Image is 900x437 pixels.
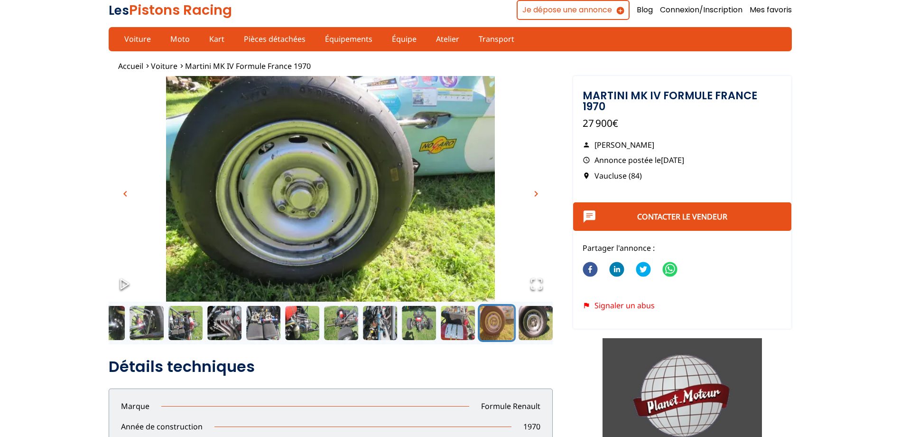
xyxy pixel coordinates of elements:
a: Mes favoris [750,5,792,15]
a: Blog [637,5,653,15]
a: Voiture [118,31,157,47]
a: LesPistons Racing [109,0,232,19]
img: image [109,76,553,323]
span: chevron_left [120,188,131,199]
button: chevron_left [118,187,132,201]
button: Go to Slide 30 [439,304,477,342]
button: Go to Slide 31 [478,304,516,342]
button: Open Fullscreen [520,268,553,302]
div: Signaler un abus [583,301,782,310]
button: Go to Slide 32 [517,304,555,342]
button: Go to Slide 28 [361,304,399,342]
button: linkedin [609,256,624,285]
button: Go to Slide 27 [322,304,360,342]
a: Kart [203,31,231,47]
a: Voiture [151,61,177,71]
a: Accueil [118,61,143,71]
button: Play or Pause Slideshow [109,268,141,302]
button: Go to Slide 25 [244,304,282,342]
p: Annonce postée le [DATE] [583,155,782,165]
p: Formule Renault [469,401,552,411]
p: [PERSON_NAME] [583,140,782,150]
a: Moto [164,31,196,47]
p: Année de construction [109,421,214,432]
span: Les [109,2,129,19]
h1: Martini MK IV Formule France 1970 [583,90,782,112]
button: Go to Slide 22 [128,304,166,342]
p: Marque [109,401,161,411]
button: whatsapp [662,256,677,285]
button: chevron_right [529,187,543,201]
a: Transport [473,31,520,47]
span: chevron_right [530,188,542,199]
button: twitter [636,256,651,285]
p: Partager l'annonce : [583,243,782,253]
div: Go to Slide 31 [109,76,553,302]
a: Connexion/Inscription [660,5,742,15]
button: Go to Slide 21 [89,304,127,342]
p: 27 900€ [583,116,782,130]
a: Martini MK IV Formule France 1970 [185,61,311,71]
p: 1970 [511,421,552,432]
a: Équipements [319,31,379,47]
button: Contacter le vendeur [573,202,792,231]
a: Équipe [386,31,423,47]
button: Go to Slide 26 [283,304,321,342]
button: facebook [583,256,598,285]
h2: Détails techniques [109,357,553,376]
button: Go to Slide 24 [205,304,243,342]
p: Vaucluse (84) [583,171,782,181]
a: Atelier [430,31,465,47]
button: Go to Slide 29 [400,304,438,342]
a: Pièces détachées [238,31,312,47]
button: Go to Slide 23 [167,304,204,342]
